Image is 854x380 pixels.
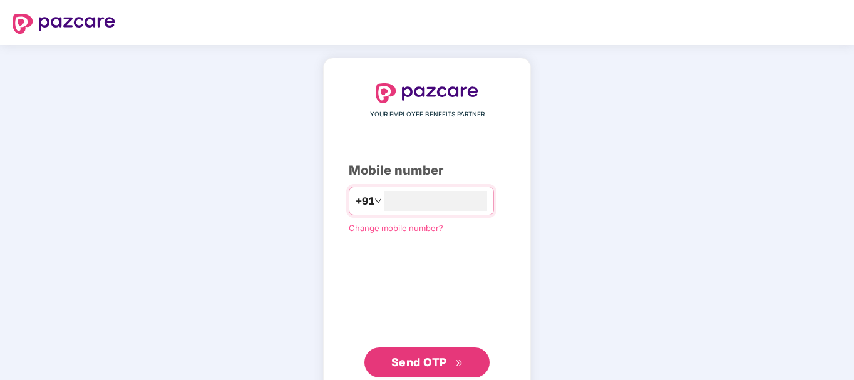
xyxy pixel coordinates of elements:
img: logo [13,14,115,34]
a: Change mobile number? [349,223,443,233]
div: Mobile number [349,161,505,180]
span: down [374,197,382,205]
span: +91 [356,193,374,209]
span: Send OTP [391,356,447,369]
span: YOUR EMPLOYEE BENEFITS PARTNER [370,110,485,120]
img: logo [376,83,478,103]
span: double-right [455,359,463,367]
button: Send OTPdouble-right [364,347,490,377]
